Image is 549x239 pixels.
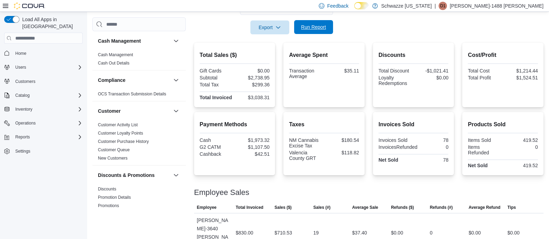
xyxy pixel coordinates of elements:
[13,147,83,155] span: Settings
[381,2,432,10] p: Schwazze [US_STATE]
[236,68,270,74] div: $0.00
[98,186,116,192] span: Discounts
[504,68,538,74] div: $1,214.44
[200,51,270,59] h2: Total Sales ($)
[391,205,414,210] span: Refunds ($)
[92,185,186,213] div: Discounts & Promotions
[379,68,412,74] div: Total Discount
[1,62,85,72] button: Users
[194,188,249,197] h3: Employee Sales
[1,104,85,114] button: Inventory
[15,134,30,140] span: Reports
[468,163,488,168] strong: Net Sold
[200,151,233,157] div: Cashback
[14,2,45,9] img: Cova
[1,48,85,58] button: Home
[274,229,292,237] div: $710.53
[415,68,449,74] div: -$1,021.41
[430,229,433,237] div: 0
[1,146,85,156] button: Settings
[98,156,127,161] a: New Customers
[250,20,289,34] button: Export
[415,137,449,143] div: 78
[468,205,500,210] span: Average Refund
[98,52,133,57] a: Cash Management
[289,68,323,79] div: Transaction Average
[236,144,270,150] div: $1,107.50
[504,137,538,143] div: 419.52
[98,77,125,84] h3: Compliance
[15,148,30,154] span: Settings
[98,37,170,44] button: Cash Management
[13,147,33,155] a: Settings
[172,37,180,45] button: Cash Management
[98,195,131,200] a: Promotion Details
[13,133,33,141] button: Reports
[13,91,83,100] span: Catalog
[98,108,120,114] h3: Customer
[236,205,264,210] span: Total Invoiced
[440,2,445,10] span: D1
[200,137,233,143] div: Cash
[430,205,453,210] span: Refunds (#)
[1,118,85,128] button: Operations
[200,95,232,100] strong: Total Invoiced
[450,2,543,10] p: [PERSON_NAME]-1488 [PERSON_NAME]
[352,229,367,237] div: $37.40
[200,75,233,80] div: Subtotal
[13,91,32,100] button: Catalog
[468,51,538,59] h2: Cost/Profit
[13,119,39,127] button: Operations
[468,75,501,80] div: Total Profit
[13,133,83,141] span: Reports
[98,147,130,152] a: Customer Queue
[13,49,83,57] span: Home
[98,52,133,58] span: Cash Management
[468,120,538,129] h2: Products Sold
[200,144,233,150] div: G2 CATM
[98,131,143,136] a: Customer Loyalty Points
[289,120,359,129] h2: Taxes
[172,76,180,84] button: Compliance
[313,229,319,237] div: 19
[200,120,270,129] h2: Payment Methods
[172,171,180,179] button: Discounts & Promotions
[13,63,29,71] button: Users
[98,92,166,96] a: OCS Transaction Submission Details
[507,229,519,237] div: $0.00
[274,205,291,210] span: Sales ($)
[325,68,359,74] div: $35.11
[468,144,501,155] div: Items Refunded
[507,205,516,210] span: Tips
[15,106,32,112] span: Inventory
[504,144,538,150] div: 0
[379,75,412,86] div: Loyalty Redemptions
[15,65,26,70] span: Users
[325,150,359,155] div: $118.82
[13,77,83,86] span: Customers
[15,51,26,56] span: Home
[379,157,398,163] strong: Net Sold
[1,132,85,142] button: Reports
[236,95,270,100] div: $3,038.31
[13,49,29,58] a: Home
[352,205,378,210] span: Average Sale
[200,82,233,87] div: Total Tax
[313,205,330,210] span: Sales (#)
[98,203,119,208] a: Promotions
[13,63,83,71] span: Users
[468,68,501,74] div: Total Cost
[255,20,285,34] span: Export
[236,151,270,157] div: $42.51
[98,187,116,191] a: Discounts
[289,137,323,148] div: NM Cannabis Excise Tax
[92,121,186,165] div: Customer
[379,144,417,150] div: InvoicesRefunded
[379,51,449,59] h2: Discounts
[98,139,149,144] a: Customer Purchase History
[98,172,170,179] button: Discounts & Promotions
[92,90,186,101] div: Compliance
